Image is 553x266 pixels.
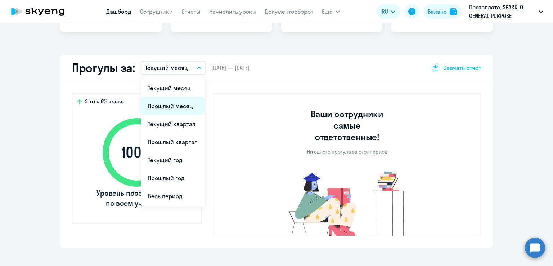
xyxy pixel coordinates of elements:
a: Документооборот [265,8,313,15]
button: Балансbalance [423,4,461,19]
img: balance [450,8,457,15]
p: Ни одного прогула за этот период [307,148,387,155]
a: Сотрудники [140,8,173,15]
span: RU [382,7,388,16]
span: Это на 8% выше, [85,98,123,107]
span: [DATE] — [DATE] [211,64,249,72]
span: Ещё [322,7,333,16]
button: Текущий месяц [141,61,206,75]
button: Ещё [322,4,340,19]
h2: Прогулы за: [72,61,135,75]
ul: Ещё [141,77,205,207]
span: 100 % [95,144,178,161]
a: Начислить уроки [209,8,256,15]
div: Баланс [428,7,447,16]
a: Отчеты [181,8,201,15]
span: Скачать отчет [443,64,481,72]
h3: Ваши сотрудники самые ответственные! [301,108,394,143]
span: Уровень посещаемости по всем ученикам [95,188,178,208]
a: Дашборд [106,8,131,15]
button: Постоплата, SPARKLO GENERAL PURPOSE MACHINERY PARTS MANUFACTURING LLC [466,3,547,20]
img: no-truants [275,169,419,236]
p: Текущий месяц [145,63,188,72]
button: RU [377,4,400,19]
p: Постоплата, SPARKLO GENERAL PURPOSE MACHINERY PARTS MANUFACTURING LLC [469,3,536,20]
